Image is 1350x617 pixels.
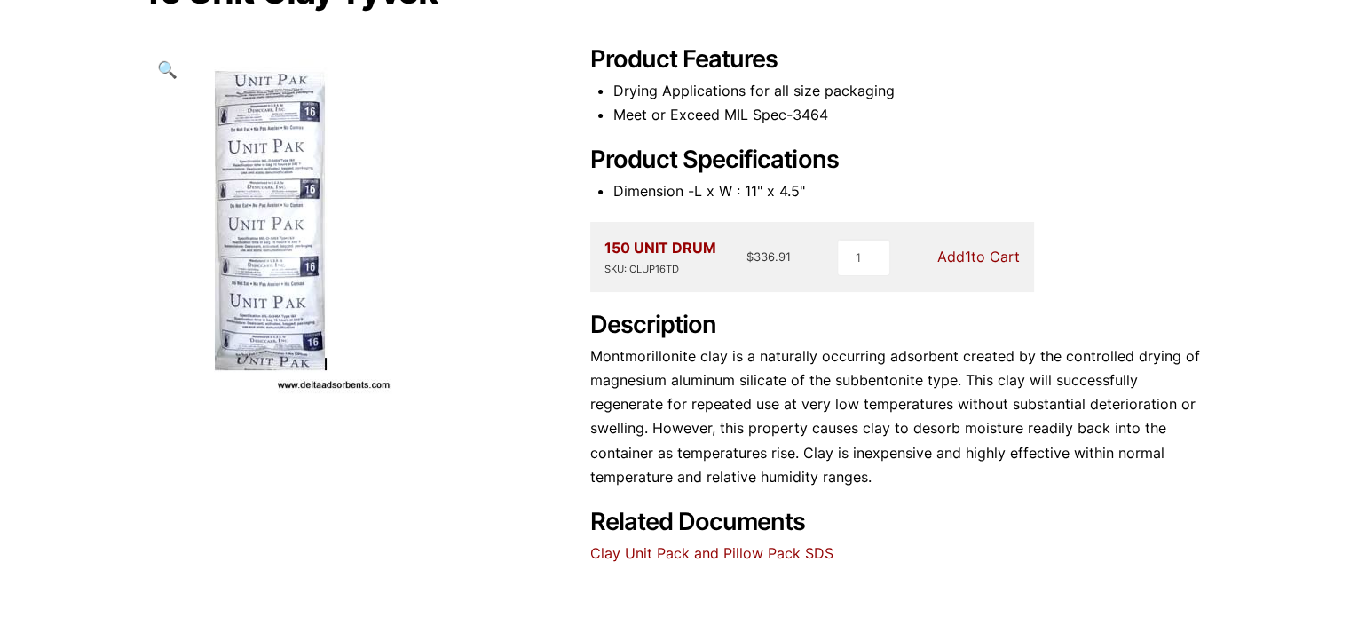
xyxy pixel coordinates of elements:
[746,249,754,264] span: $
[590,311,1208,340] h2: Description
[590,544,833,562] a: Clay Unit Pack and Pillow Pack SDS
[965,248,971,265] span: 1
[613,179,1208,203] li: Dimension -L x W : 11" x 4.5"
[604,261,716,278] div: SKU: CLUP16TD
[157,59,178,79] span: 🔍
[746,249,791,264] bdi: 336.91
[143,45,192,94] a: View full-screen image gallery
[613,103,1208,127] li: Meet or Exceed MIL Spec-3464
[613,79,1208,103] li: Drying Applications for all size packaging
[604,236,716,277] div: 150 UNIT DRUM
[590,146,1208,175] h2: Product Specifications
[590,344,1208,489] p: Montmorillonite clay is a naturally occurring adsorbent created by the controlled drying of magne...
[143,45,405,402] img: 16 Unit Clay Tyvek
[937,248,1020,265] a: Add1to Cart
[590,45,1208,75] h2: Product Features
